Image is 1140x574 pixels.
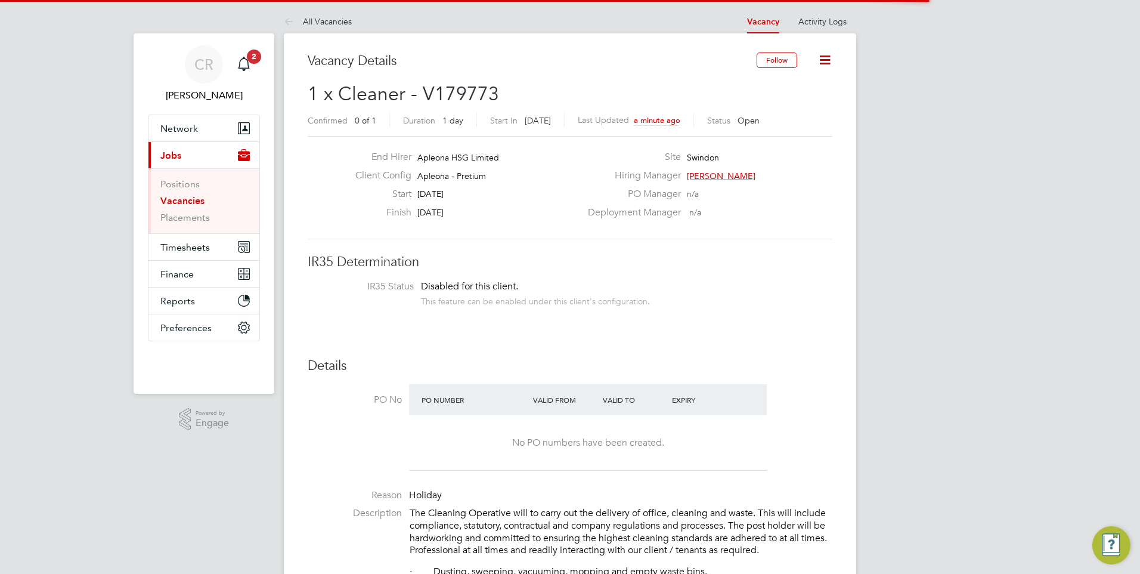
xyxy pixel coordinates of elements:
[581,206,681,219] label: Deployment Manager
[134,33,274,394] nav: Main navigation
[160,123,198,134] span: Network
[196,408,229,418] span: Powered by
[232,45,256,84] a: 2
[346,169,411,182] label: Client Config
[490,115,518,126] label: Start In
[409,489,442,501] span: Holiday
[308,254,832,271] h3: IR35 Determination
[308,115,348,126] label: Confirmed
[578,115,629,125] label: Last Updated
[160,212,210,223] a: Placements
[1092,526,1130,564] button: Engage Resource Center
[346,151,411,163] label: End Hirer
[160,322,212,334] span: Preferences
[600,389,670,411] div: Valid To
[160,295,195,307] span: Reports
[308,357,832,375] h3: Details
[308,53,757,70] h3: Vacancy Details
[581,151,681,163] label: Site
[421,280,518,292] span: Disabled for this client.
[355,115,376,126] span: 0 of 1
[634,115,680,125] span: a minute ago
[284,16,352,27] a: All Vacancies
[747,17,779,27] a: Vacancy
[148,168,259,233] div: Jobs
[410,507,832,557] p: The Cleaning Operative will to carry out the delivery of office, cleaning and waste. This will in...
[194,57,213,72] span: CR
[669,389,739,411] div: Expiry
[738,115,760,126] span: Open
[148,115,259,141] button: Network
[160,195,205,206] a: Vacancies
[581,188,681,200] label: PO Manager
[160,242,210,253] span: Timesheets
[417,152,499,163] span: Apleona HSG Limited
[687,171,755,181] span: [PERSON_NAME]
[148,234,259,260] button: Timesheets
[148,142,259,168] button: Jobs
[148,288,259,314] button: Reports
[148,88,260,103] span: Catherine Rowland
[308,489,402,502] label: Reason
[160,178,200,190] a: Positions
[160,150,181,161] span: Jobs
[581,169,681,182] label: Hiring Manager
[417,171,486,181] span: Apleona - Pretium
[798,16,847,27] a: Activity Logs
[757,53,797,68] button: Follow
[419,389,530,411] div: PO Number
[148,261,259,287] button: Finance
[689,207,701,218] span: n/a
[179,408,230,431] a: Powered byEngage
[308,82,499,106] span: 1 x Cleaner - V179773
[148,353,260,372] a: Go to home page
[160,269,194,280] span: Finance
[247,50,261,64] span: 2
[707,115,730,126] label: Status
[148,314,259,341] button: Preferences
[320,280,414,293] label: IR35 Status
[346,188,411,200] label: Start
[308,394,402,406] label: PO No
[525,115,551,126] span: [DATE]
[687,189,699,199] span: n/a
[417,207,444,218] span: [DATE]
[530,389,600,411] div: Valid From
[421,437,755,449] div: No PO numbers have been created.
[346,206,411,219] label: Finish
[148,353,260,372] img: fastbook-logo-retina.png
[308,507,402,520] label: Description
[421,293,650,307] div: This feature can be enabled under this client's configuration.
[417,189,444,199] span: [DATE]
[403,115,435,126] label: Duration
[148,45,260,103] a: CR[PERSON_NAME]
[687,152,719,163] span: Swindon
[196,418,229,428] span: Engage
[442,115,463,126] span: 1 day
